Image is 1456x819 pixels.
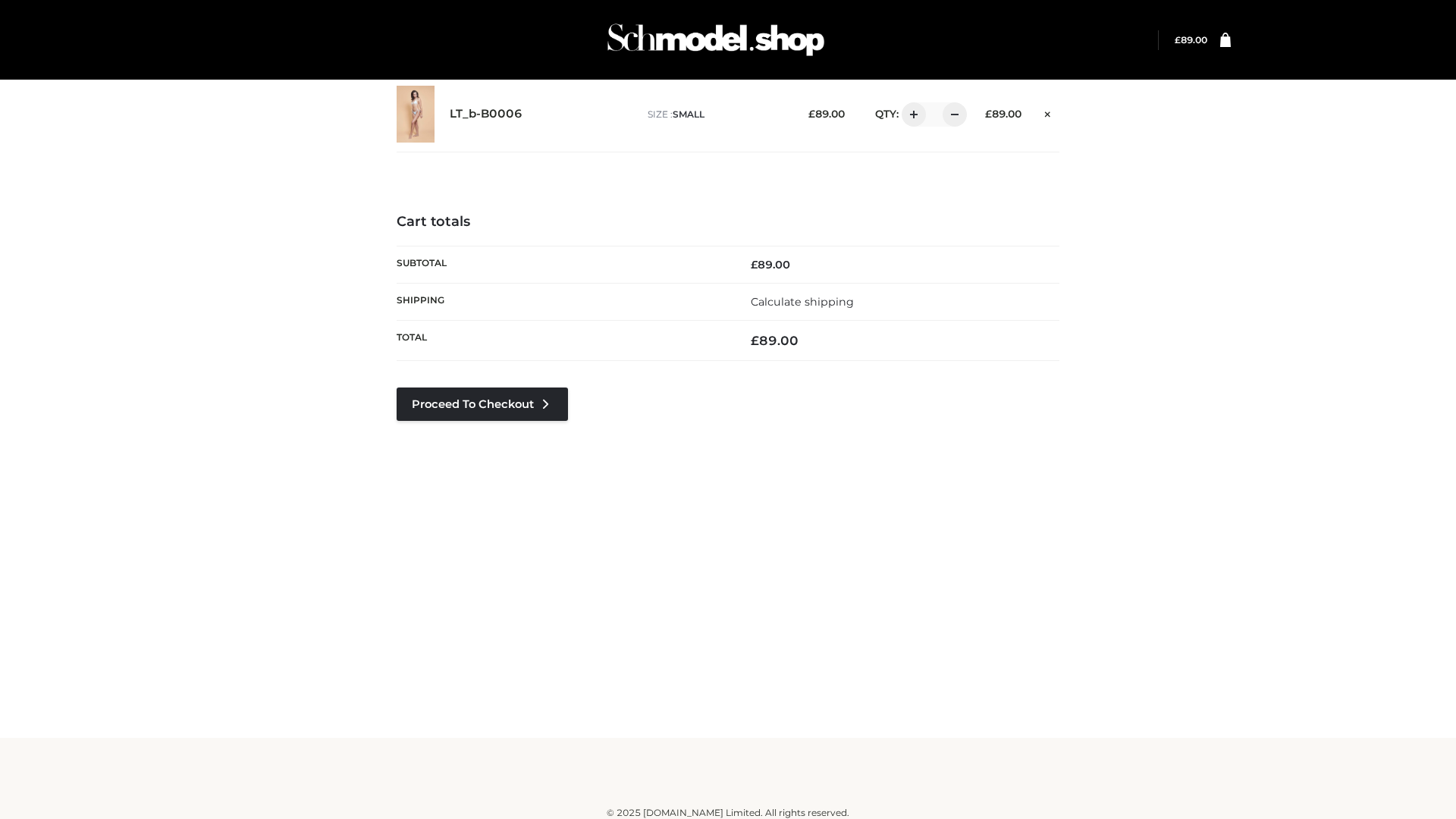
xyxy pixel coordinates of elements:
span: £ [751,333,759,348]
bdi: 89.00 [985,108,1021,120]
bdi: 89.00 [808,108,845,120]
span: £ [751,258,758,271]
a: £89.00 [1175,34,1207,45]
a: Remove this item [1037,102,1059,122]
span: £ [1175,34,1181,45]
div: QTY: [860,102,962,127]
h4: Cart totals [397,214,1059,231]
a: Proceed to Checkout [397,388,568,421]
img: Schmodel Admin 964 [602,10,830,70]
bdi: 89.00 [751,333,799,348]
th: Shipping [397,283,728,320]
span: £ [808,108,815,120]
bdi: 89.00 [751,258,790,271]
th: Total [397,321,728,361]
p: size : [648,108,785,121]
span: £ [985,108,992,120]
a: LT_b-B0006 [450,107,522,121]
bdi: 89.00 [1175,34,1207,45]
a: Calculate shipping [751,295,854,309]
span: SMALL [673,108,704,120]
th: Subtotal [397,246,728,283]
